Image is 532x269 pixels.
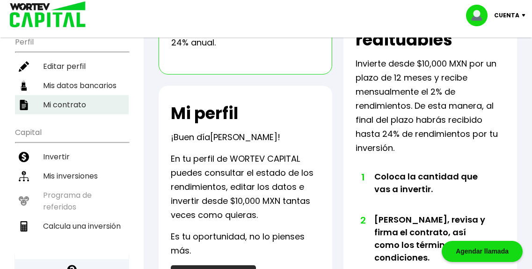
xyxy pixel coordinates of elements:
img: profile-image [466,5,494,26]
span: 2 [360,213,365,227]
span: [PERSON_NAME] [210,131,277,143]
img: inversiones-icon.6695dc30.svg [19,171,29,181]
img: invertir-icon.b3b967d7.svg [19,152,29,162]
img: contrato-icon.f2db500c.svg [19,100,29,110]
p: ¡Buen día ! [171,130,280,144]
p: En tu perfil de WORTEV CAPITAL puedes consultar el estado de los rendimientos, editar los datos e... [171,152,320,222]
a: Calcula una inversión [15,217,129,236]
ul: Perfil [15,31,129,114]
a: Editar perfil [15,57,129,76]
p: Cuenta [494,8,519,22]
a: Mi contrato [15,95,129,114]
p: Es tu oportunidad, no lo pienses más. [171,230,320,258]
span: 1 [360,170,365,184]
a: Mis inversiones [15,166,129,186]
p: Invierte desde $10,000 MXN por un plazo de 12 meses y recibe mensualmente el 2% de rendimientos. ... [356,57,505,155]
img: calculadora-icon.17d418c4.svg [19,221,29,232]
ul: Capital [15,122,129,259]
img: icon-down [519,14,532,17]
a: Mis datos bancarios [15,76,129,95]
h2: Mi perfil [171,104,238,123]
li: Coloca la cantidad que vas a invertir. [374,170,490,213]
img: editar-icon.952d3147.svg [19,61,29,72]
div: Agendar llamada [442,241,523,262]
img: datos-icon.10cf9172.svg [19,81,29,91]
a: Invertir [15,147,129,166]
